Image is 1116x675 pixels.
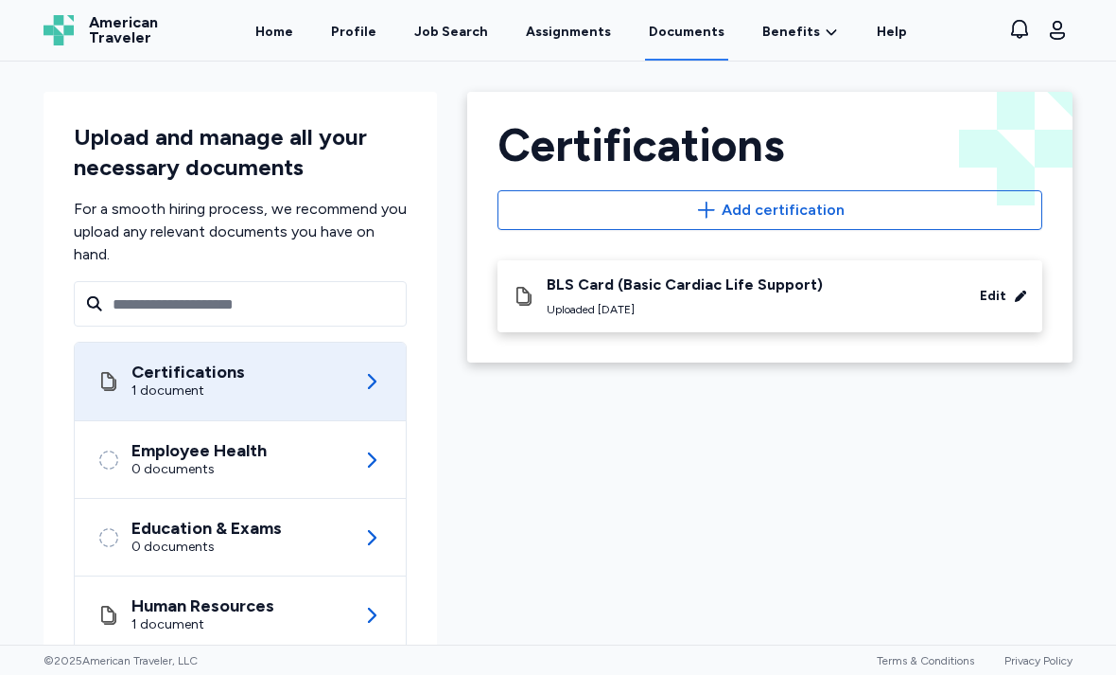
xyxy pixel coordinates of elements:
[44,15,74,45] img: Logo
[74,198,407,266] div: For a smooth hiring process, we recommend you upload any relevant documents you have on hand.
[722,199,845,222] span: Add certification
[497,190,1042,230] button: Add certification
[131,441,267,460] div: Employee Health
[89,15,158,45] span: American Traveler
[762,23,820,42] span: Benefits
[131,460,267,479] div: 0 documents
[877,654,974,667] a: Terms & Conditions
[74,122,407,183] div: Upload and manage all your necessary documents
[131,382,245,400] div: 1 document
[645,2,728,61] a: Documents
[414,23,488,42] div: Job Search
[131,596,274,615] div: Human Resources
[131,615,274,634] div: 1 document
[762,23,839,42] a: Benefits
[497,122,1042,168] div: Certifications
[131,363,245,382] div: Certifications
[547,275,823,294] div: BLS Card (Basic Cardiac Life Support)
[1004,654,1072,667] a: Privacy Policy
[44,653,198,668] span: © 2025 American Traveler, LLC
[980,287,1006,306] div: Edit
[547,302,823,317] div: Uploaded [DATE]
[131,519,282,538] div: Education & Exams
[131,538,282,557] div: 0 documents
